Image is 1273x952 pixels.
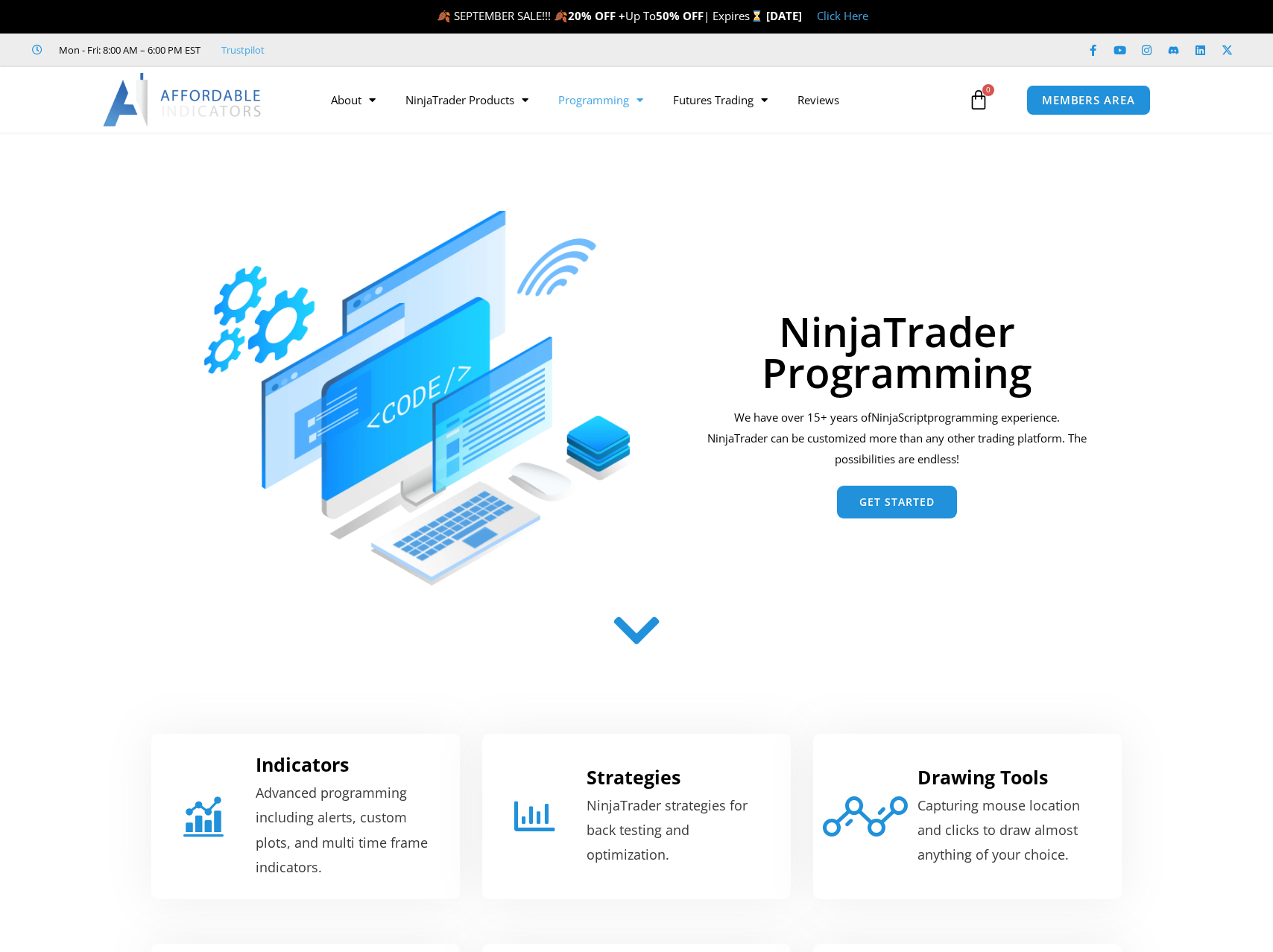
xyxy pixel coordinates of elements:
span: MEMBERS AREA [1042,95,1135,106]
span: 0 [982,84,994,96]
a: NinjaTrader Products [391,83,543,117]
a: About [316,83,391,117]
a: 0 [946,78,1011,121]
a: Strategies [587,764,680,790]
h1: NinjaTrader Programming [703,311,1091,393]
img: LogoAI | Affordable Indicators – NinjaTrader [103,73,263,127]
a: Reviews [783,83,854,117]
img: programming 1 | Affordable Indicators – NinjaTrader [204,211,636,586]
a: Indicators [256,752,349,777]
p: Advanced programming including alerts, custom plots, and multi time frame indicators. [256,781,441,880]
nav: Menu [316,83,964,117]
span: Get Started [859,497,935,507]
a: Click Here [817,8,868,23]
a: MEMBERS AREA [1026,85,1151,115]
strong: 50% OFF [656,8,704,23]
span: Mon - Fri: 8:00 AM – 6:00 PM EST [55,41,200,59]
strong: [DATE] [766,8,802,23]
a: Get Started [837,486,957,518]
a: Drawing Tools [832,783,899,850]
p: Capturing mouse location and clicks to draw almost anything of your choice. [917,793,1103,868]
strong: 20% OFF + [568,8,625,23]
p: NinjaTrader strategies for back testing and optimization. [587,793,772,868]
span: programming experience. NinjaTrader can be customized more than any other trading platform. The p... [707,410,1087,466]
span: NinjaScript [871,410,927,425]
a: Trustpilot [221,41,265,59]
a: Futures Trading [658,83,783,117]
div: We have over 15+ years of [703,407,1091,470]
span: 🍂 SEPTEMBER SALE!!! 🍂 Up To | Expires [437,8,765,23]
a: Strategies [501,783,568,850]
a: Drawing Tools [917,764,1048,790]
a: Programming [543,83,658,117]
img: ⌛ [751,10,762,22]
a: Indicators [170,783,237,850]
